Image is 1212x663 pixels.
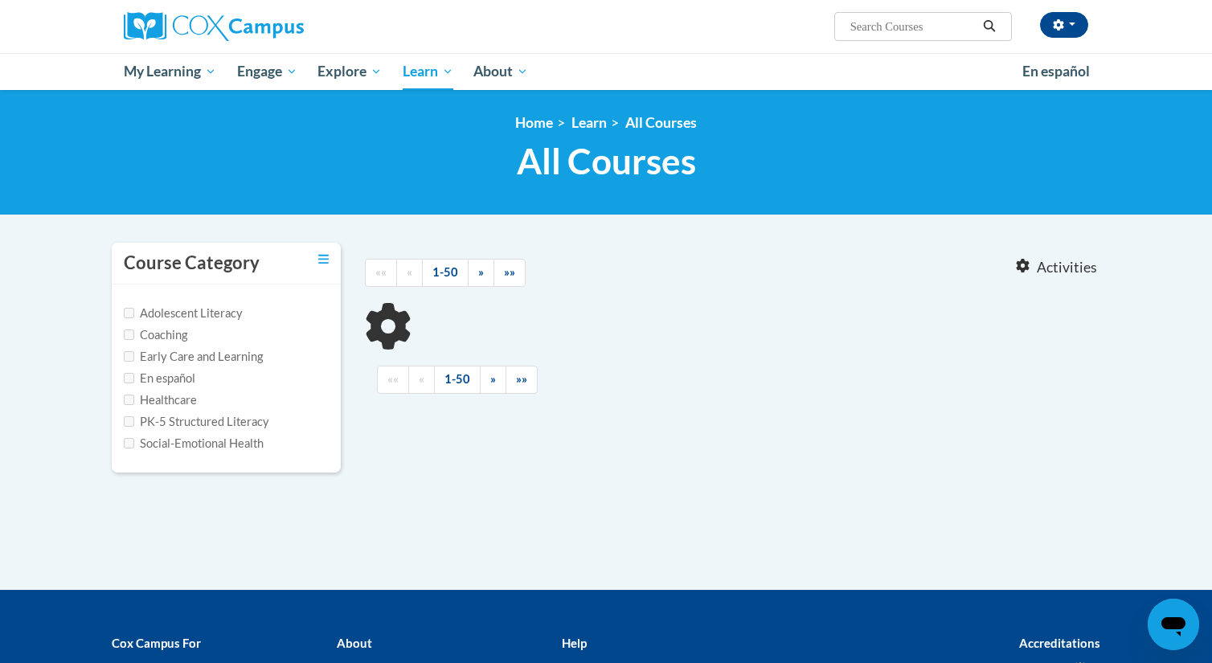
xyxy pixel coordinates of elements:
[977,17,1001,36] button: Search
[387,372,399,386] span: ««
[124,305,243,322] label: Adolescent Literacy
[317,62,382,81] span: Explore
[419,372,424,386] span: «
[124,373,134,383] input: Checkbox for Options
[571,114,607,131] a: Learn
[113,53,227,90] a: My Learning
[124,395,134,405] input: Checkbox for Options
[1040,12,1088,38] button: Account Settings
[515,114,553,131] a: Home
[392,53,464,90] a: Learn
[506,366,538,394] a: End
[478,265,484,279] span: »
[124,326,187,344] label: Coaching
[1019,636,1100,650] b: Accreditations
[562,636,587,650] b: Help
[337,636,372,650] b: About
[124,348,263,366] label: Early Care and Learning
[237,62,297,81] span: Engage
[124,370,195,387] label: En español
[1037,259,1097,276] span: Activities
[124,351,134,362] input: Checkbox for Options
[124,416,134,427] input: Checkbox for Options
[625,114,697,131] a: All Courses
[407,265,412,279] span: «
[375,265,387,279] span: ««
[124,308,134,318] input: Checkbox for Options
[100,53,1112,90] div: Main menu
[307,53,392,90] a: Explore
[124,435,264,452] label: Social-Emotional Health
[112,636,201,650] b: Cox Campus For
[124,12,304,41] img: Cox Campus
[849,17,977,36] input: Search Courses
[516,372,527,386] span: »»
[377,366,409,394] a: Begining
[408,366,435,394] a: Previous
[124,413,269,431] label: PK-5 Structured Literacy
[504,265,515,279] span: »»
[1022,63,1090,80] span: En español
[517,140,696,182] span: All Courses
[124,391,197,409] label: Healthcare
[318,251,329,268] a: Toggle collapse
[468,259,494,287] a: Next
[124,62,216,81] span: My Learning
[396,259,423,287] a: Previous
[1012,55,1100,88] a: En español
[464,53,539,90] a: About
[480,366,506,394] a: Next
[124,438,134,448] input: Checkbox for Options
[124,329,134,340] input: Checkbox for Options
[1148,599,1199,650] iframe: Button to launch messaging window
[422,259,469,287] a: 1-50
[490,372,496,386] span: »
[124,251,260,276] h3: Course Category
[227,53,308,90] a: Engage
[403,62,453,81] span: Learn
[124,12,429,41] a: Cox Campus
[493,259,526,287] a: End
[434,366,481,394] a: 1-50
[473,62,528,81] span: About
[365,259,397,287] a: Begining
